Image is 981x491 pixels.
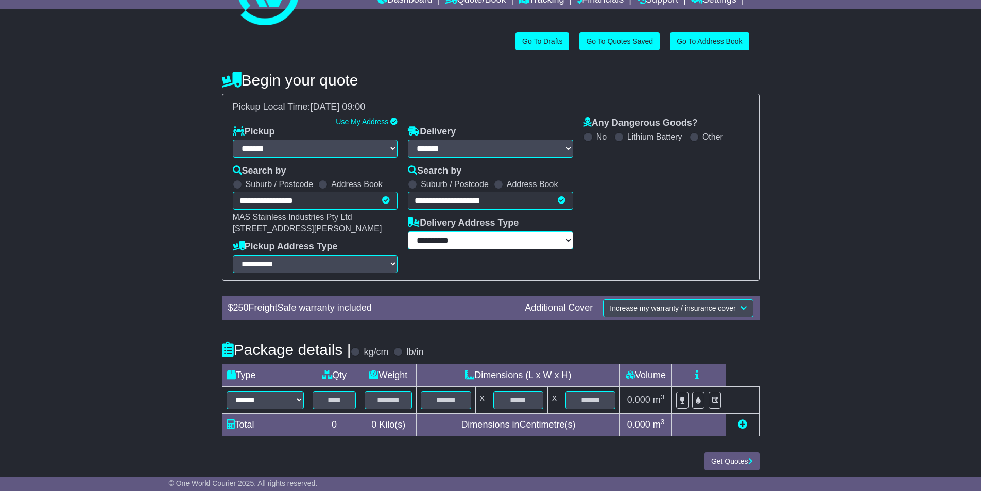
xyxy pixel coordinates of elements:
label: kg/cm [364,347,388,358]
a: Go To Drafts [515,32,569,50]
a: Use My Address [336,117,388,126]
label: Search by [408,165,461,177]
span: MAS Stainless Industries Pty Ltd [233,213,352,222]
span: © One World Courier 2025. All rights reserved. [169,479,318,487]
h4: Begin your quote [222,72,760,89]
div: Additional Cover [520,302,598,314]
label: Pickup [233,126,275,138]
div: Pickup Local Time: [228,101,754,113]
label: Any Dangerous Goods? [583,117,698,129]
span: [STREET_ADDRESS][PERSON_NAME] [233,224,382,233]
span: 0.000 [627,395,650,405]
td: Dimensions (L x W x H) [417,364,620,386]
label: Address Book [507,179,558,189]
label: Delivery Address Type [408,217,519,229]
td: 0 [308,413,360,436]
td: x [475,386,489,413]
td: x [548,386,561,413]
sup: 3 [661,418,665,426]
button: Increase my warranty / insurance cover [603,299,753,317]
label: No [596,132,607,142]
td: Qty [308,364,360,386]
label: lb/in [406,347,423,358]
label: Other [702,132,723,142]
h4: Package details | [222,341,351,358]
td: Weight [360,364,417,386]
a: Go To Quotes Saved [579,32,660,50]
label: Search by [233,165,286,177]
span: 0 [371,419,376,430]
td: Dimensions in Centimetre(s) [417,413,620,436]
label: Pickup Address Type [233,241,338,252]
span: [DATE] 09:00 [311,101,366,112]
span: Increase my warranty / insurance cover [610,304,735,312]
a: Add new item [738,419,747,430]
label: Delivery [408,126,456,138]
label: Suburb / Postcode [246,179,314,189]
label: Lithium Battery [627,132,682,142]
span: m [653,419,665,430]
button: Get Quotes [704,452,760,470]
span: 250 [233,302,249,313]
td: Type [222,364,308,386]
td: Volume [620,364,672,386]
span: 0.000 [627,419,650,430]
td: Kilo(s) [360,413,417,436]
div: $ FreightSafe warranty included [223,302,520,314]
label: Address Book [331,179,383,189]
span: m [653,395,665,405]
sup: 3 [661,393,665,401]
label: Suburb / Postcode [421,179,489,189]
a: Go To Address Book [670,32,749,50]
td: Total [222,413,308,436]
